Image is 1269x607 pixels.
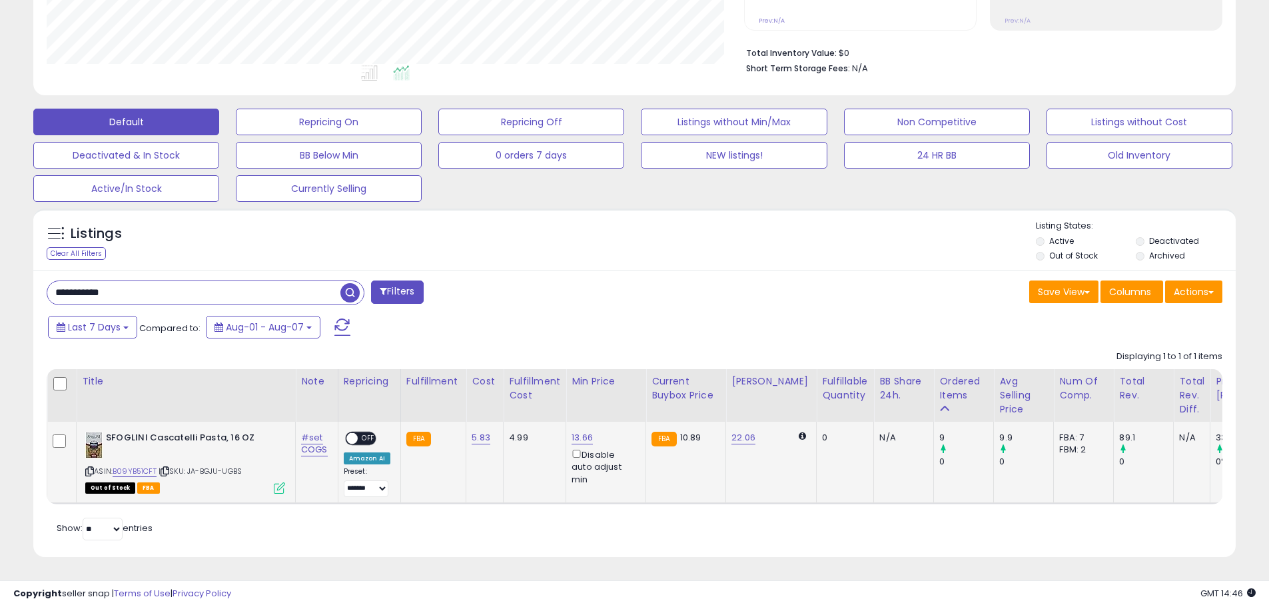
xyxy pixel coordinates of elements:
button: Listings without Min/Max [641,109,827,135]
b: Total Inventory Value: [746,47,837,59]
a: 5.83 [472,431,490,444]
button: Save View [1029,281,1098,303]
div: 0 [999,456,1053,468]
a: B09YB51CFT [113,466,157,477]
button: Repricing On [236,109,422,135]
button: Currently Selling [236,175,422,202]
label: Deactivated [1149,235,1199,247]
button: 0 orders 7 days [438,142,624,169]
button: Aug-01 - Aug-07 [206,316,320,338]
div: Current Buybox Price [651,374,720,402]
div: Displaying 1 to 1 of 1 items [1116,350,1222,363]
div: Min Price [572,374,640,388]
span: N/A [852,62,868,75]
div: Total Rev. [1119,374,1168,402]
div: Amazon AI [344,452,390,464]
button: Repricing Off [438,109,624,135]
h5: Listings [71,225,122,243]
span: 10.89 [680,431,701,444]
label: Archived [1149,250,1185,261]
div: Num of Comp. [1059,374,1108,402]
span: Last 7 Days [68,320,121,334]
p: Listing States: [1036,220,1236,233]
div: ASIN: [85,432,285,492]
div: 0 [822,432,863,444]
div: Fulfillment Cost [509,374,560,402]
div: Total Rev. Diff. [1179,374,1204,416]
div: N/A [1179,432,1200,444]
div: Fulfillment [406,374,460,388]
button: Old Inventory [1047,142,1232,169]
div: seller snap | | [13,588,231,600]
div: Cost [472,374,498,388]
span: OFF [358,433,379,444]
a: 22.06 [731,431,755,444]
li: $0 [746,44,1212,60]
div: FBM: 2 [1059,444,1103,456]
button: Filters [371,281,423,304]
button: NEW listings! [641,142,827,169]
div: Preset: [344,467,390,497]
b: SFOGLINI Cascatelli Pasta, 16 OZ [106,432,268,448]
div: Note [301,374,332,388]
button: Active/In Stock [33,175,219,202]
div: [PERSON_NAME] [731,374,811,388]
button: Actions [1165,281,1222,303]
div: 4.99 [509,432,556,444]
span: Aug-01 - Aug-07 [226,320,304,334]
span: Show: entries [57,522,153,534]
label: Out of Stock [1049,250,1098,261]
small: Prev: N/A [1005,17,1031,25]
div: Avg Selling Price [999,374,1048,416]
span: 2025-08-15 14:46 GMT [1200,587,1256,600]
small: Prev: N/A [759,17,785,25]
div: 89.1 [1119,432,1173,444]
span: FBA [137,482,160,494]
div: Clear All Filters [47,247,106,260]
a: 13.66 [572,431,593,444]
a: Privacy Policy [173,587,231,600]
div: 0 [939,456,993,468]
div: FBA: 7 [1059,432,1103,444]
button: Deactivated & In Stock [33,142,219,169]
button: Non Competitive [844,109,1030,135]
div: 0 [1119,456,1173,468]
small: FBA [651,432,676,446]
div: 9 [939,432,993,444]
div: Ordered Items [939,374,988,402]
button: Default [33,109,219,135]
button: Listings without Cost [1047,109,1232,135]
span: | SKU: JA-BGJU-UGBS [159,466,242,476]
span: Columns [1109,285,1151,299]
button: 24 HR BB [844,142,1030,169]
div: Disable auto adjust min [572,447,635,486]
button: Columns [1100,281,1163,303]
a: Terms of Use [114,587,171,600]
div: Repricing [344,374,395,388]
small: FBA [406,432,431,446]
div: Title [82,374,290,388]
div: 9.9 [999,432,1053,444]
button: Last 7 Days [48,316,137,338]
label: Active [1049,235,1074,247]
a: #set COGS [301,431,328,456]
div: N/A [879,432,923,444]
strong: Copyright [13,587,62,600]
div: BB Share 24h. [879,374,928,402]
b: Short Term Storage Fees: [746,63,850,74]
img: 41vDr4bXFcL._SL40_.jpg [85,432,103,458]
span: Compared to: [139,322,201,334]
div: Fulfillable Quantity [822,374,868,402]
span: All listings that are currently out of stock and unavailable for purchase on Amazon [85,482,135,494]
button: BB Below Min [236,142,422,169]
